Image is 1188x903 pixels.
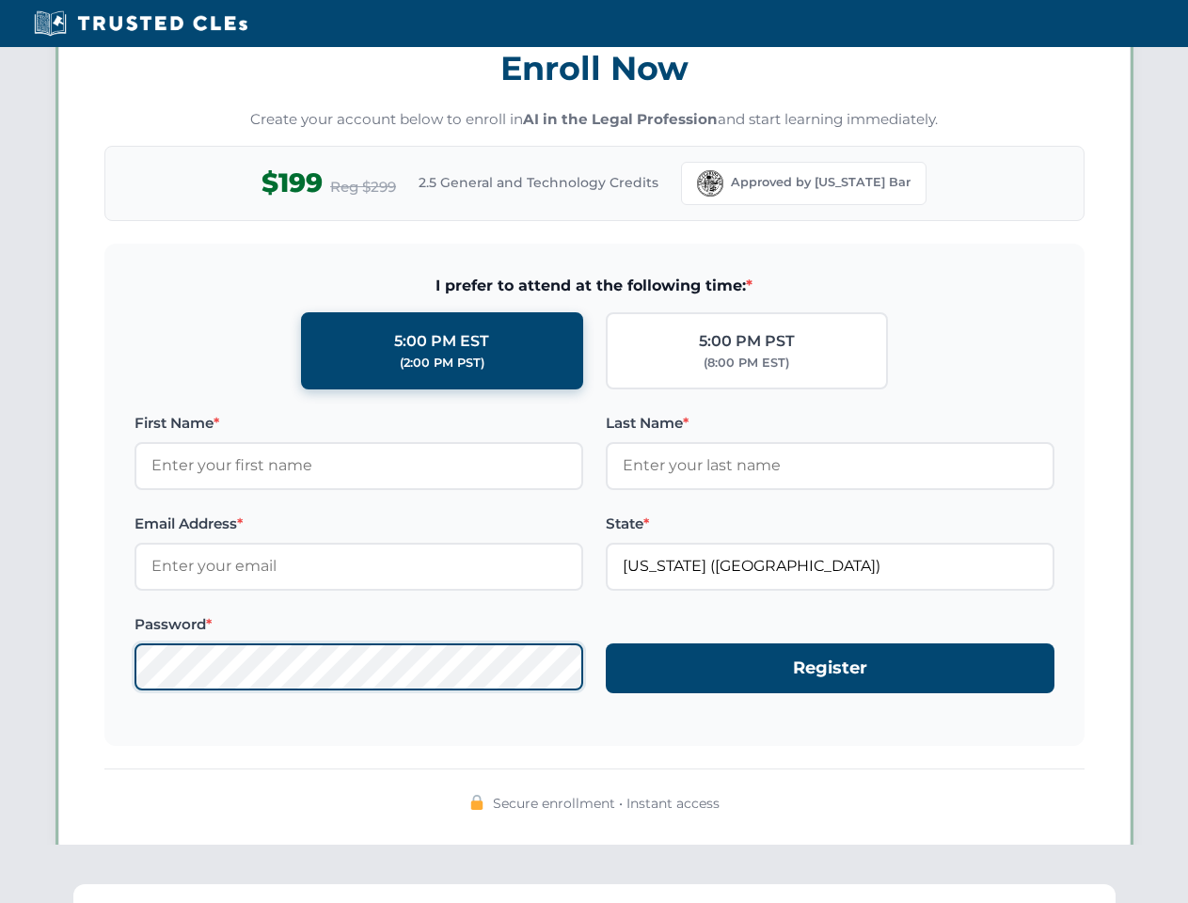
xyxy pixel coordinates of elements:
[606,442,1054,489] input: Enter your last name
[135,274,1054,298] span: I prefer to attend at the following time:
[135,543,583,590] input: Enter your email
[606,543,1054,590] input: Florida (FL)
[135,513,583,535] label: Email Address
[731,173,911,192] span: Approved by [US_STATE] Bar
[606,643,1054,693] button: Register
[28,9,253,38] img: Trusted CLEs
[469,795,484,810] img: 🔒
[330,176,396,198] span: Reg $299
[419,172,658,193] span: 2.5 General and Technology Credits
[606,412,1054,435] label: Last Name
[704,354,789,372] div: (8:00 PM EST)
[104,109,1085,131] p: Create your account below to enroll in and start learning immediately.
[261,162,323,204] span: $199
[699,329,795,354] div: 5:00 PM PST
[606,513,1054,535] label: State
[135,412,583,435] label: First Name
[493,793,720,814] span: Secure enrollment • Instant access
[135,442,583,489] input: Enter your first name
[394,329,489,354] div: 5:00 PM EST
[523,110,718,128] strong: AI in the Legal Profession
[104,39,1085,98] h3: Enroll Now
[135,613,583,636] label: Password
[400,354,484,372] div: (2:00 PM PST)
[697,170,723,197] img: Florida Bar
